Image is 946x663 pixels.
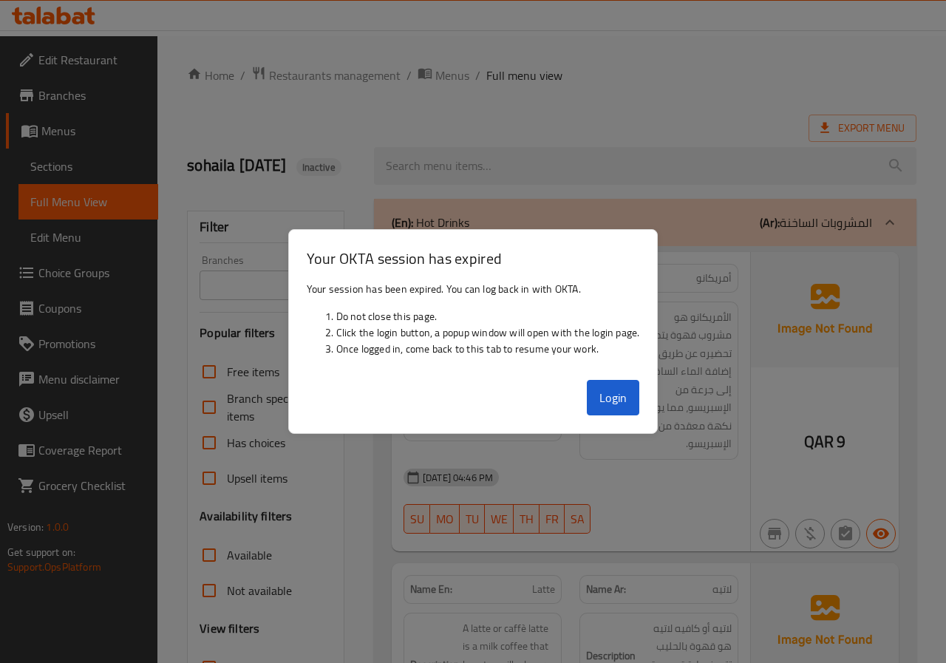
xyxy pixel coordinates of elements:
[289,275,658,374] div: Your session has been expired. You can log back in with OKTA.
[336,324,640,341] li: Click the login button, a popup window will open with the login page.
[307,248,640,269] h3: Your OKTA session has expired
[587,380,640,415] button: Login
[336,341,640,357] li: Once logged in, come back to this tab to resume your work.
[336,308,640,324] li: Do not close this page.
